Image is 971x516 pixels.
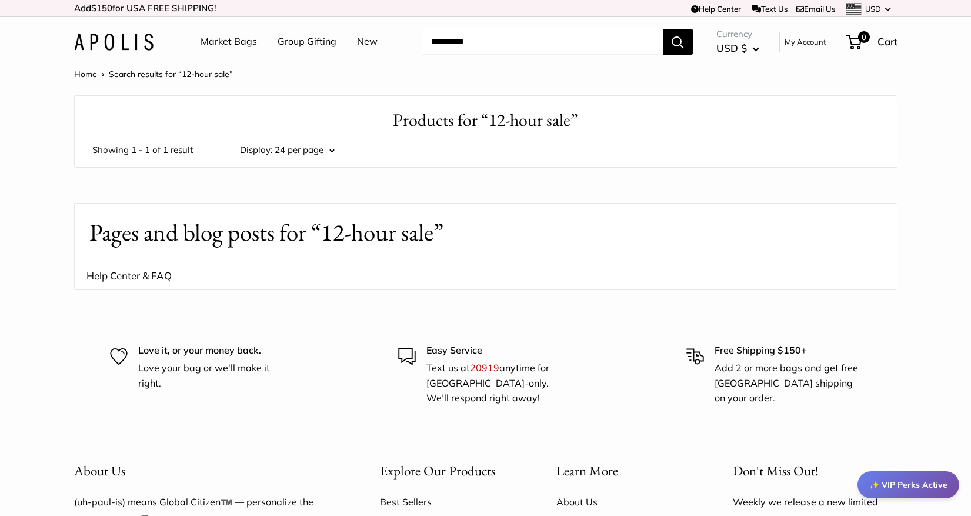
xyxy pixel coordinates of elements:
[716,42,747,54] span: USD $
[556,492,692,511] a: About Us
[877,35,897,48] span: Cart
[716,26,759,42] span: Currency
[847,32,897,51] a: 0 Cart
[109,69,233,79] span: Search results for “12-hour sale”
[691,4,741,14] a: Help Center
[357,33,378,51] a: New
[556,462,618,480] span: Learn More
[716,39,759,58] button: USD $
[426,343,573,358] p: Easy Service
[138,361,285,391] p: Love your bag or we'll make it right.
[74,34,154,51] img: Apolis
[278,33,336,51] a: Group Gifting
[857,471,959,498] div: ✨ VIP Perks Active
[556,460,692,482] button: Learn More
[92,142,193,158] span: Showing 1 - 1 of 1 result
[470,362,499,374] a: 20919
[380,462,495,480] span: Explore Our Products
[89,215,882,250] h1: Pages and blog posts for “12-hour sale”
[74,460,339,482] button: About Us
[857,31,869,43] span: 0
[74,462,125,480] span: About Us
[275,144,323,155] span: 24 per page
[275,142,335,158] button: 24 per page
[138,343,285,358] p: Love it, or your money back.
[426,361,573,406] p: Text us at anytime for [GEOGRAPHIC_DATA]-only. We’ll respond right away!
[733,460,897,482] p: Don't Miss Out!
[752,4,788,14] a: Text Us
[74,66,233,82] nav: Breadcrumb
[785,35,826,49] a: My Account
[663,29,693,55] button: Search
[91,2,112,14] span: $150
[74,69,97,79] a: Home
[75,262,897,290] a: Help Center & FAQ
[380,460,515,482] button: Explore Our Products
[92,108,879,133] h1: Products for “12-hour sale”
[240,142,272,158] label: Display:
[796,4,835,14] a: Email Us
[865,4,881,14] span: USD
[380,492,515,511] a: Best Sellers
[715,361,862,406] p: Add 2 or more bags and get free [GEOGRAPHIC_DATA] shipping on your order.
[422,29,663,55] input: Search...
[201,33,257,51] a: Market Bags
[715,343,862,358] p: Free Shipping $150+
